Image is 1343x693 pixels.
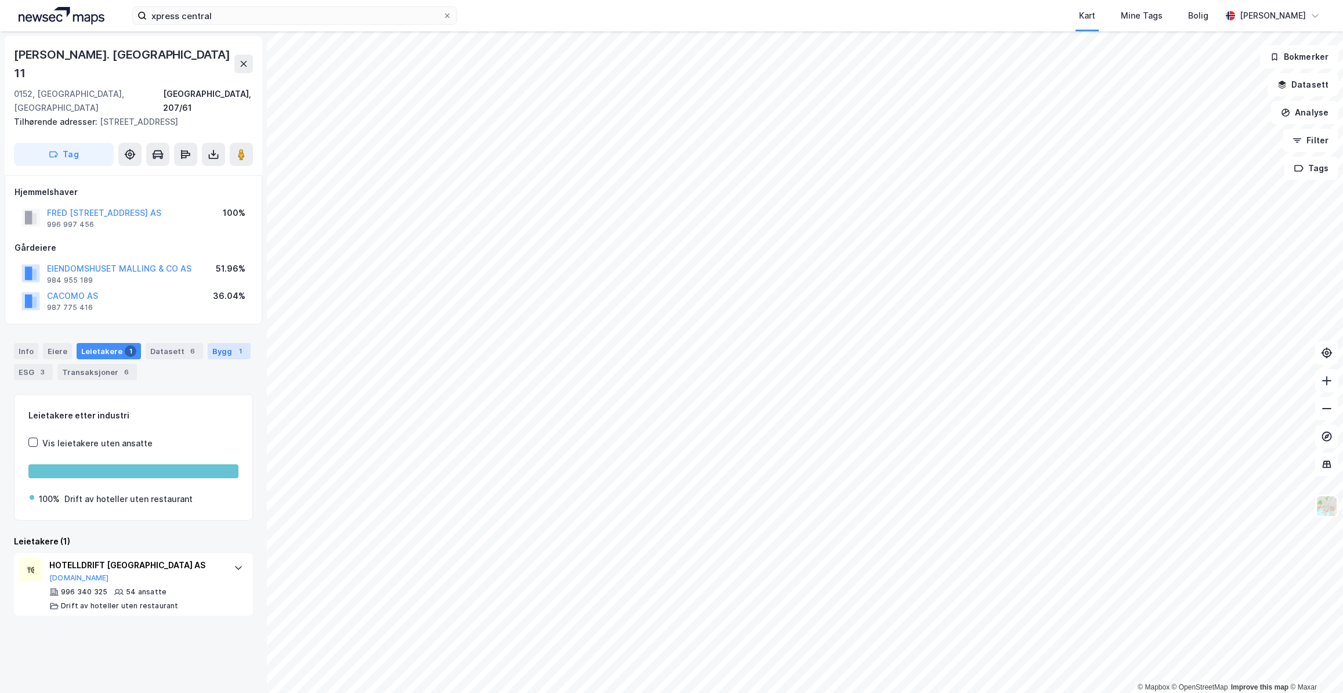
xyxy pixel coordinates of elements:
div: 984 955 189 [47,276,93,285]
div: [PERSON_NAME] [1240,9,1306,23]
div: 100% [223,206,245,220]
img: Z [1316,495,1338,517]
div: [PERSON_NAME]. [GEOGRAPHIC_DATA] 11 [14,45,234,82]
iframe: Chat Widget [1285,637,1343,693]
button: Datasett [1268,73,1338,96]
div: Vis leietakere uten ansatte [42,436,153,450]
div: Leietakere [77,343,141,359]
div: 996 997 456 [47,220,94,229]
button: Bokmerker [1260,45,1338,68]
div: ESG [14,364,53,380]
div: Bygg [208,343,251,359]
div: 6 [187,345,198,357]
button: Filter [1283,129,1338,152]
div: Drift av hoteller uten restaurant [64,492,193,506]
img: logo.a4113a55bc3d86da70a041830d287a7e.svg [19,7,104,24]
div: Bolig [1188,9,1208,23]
a: OpenStreetMap [1172,683,1228,691]
span: Tilhørende adresser: [14,117,100,127]
button: [DOMAIN_NAME] [49,573,109,583]
div: 36.04% [213,289,245,303]
div: 100% [39,492,60,506]
div: Datasett [146,343,203,359]
div: Eiere [43,343,72,359]
div: Drift av hoteller uten restaurant [61,601,179,611]
div: 0152, [GEOGRAPHIC_DATA], [GEOGRAPHIC_DATA] [14,87,163,115]
div: 996 340 325 [61,587,107,597]
div: Transaksjoner [57,364,137,380]
div: Kart [1079,9,1095,23]
div: 3 [37,366,48,378]
div: 51.96% [216,262,245,276]
button: Tag [14,143,114,166]
div: 1 [125,345,136,357]
div: Leietakere (1) [14,535,253,548]
div: HOTELLDRIFT [GEOGRAPHIC_DATA] AS [49,558,222,572]
div: Mine Tags [1121,9,1163,23]
div: Gårdeiere [15,241,252,255]
div: Info [14,343,38,359]
button: Tags [1284,157,1338,180]
div: 987 775 416 [47,303,93,312]
div: [GEOGRAPHIC_DATA], 207/61 [163,87,253,115]
a: Mapbox [1138,683,1170,691]
div: Leietakere etter industri [28,409,238,423]
button: Analyse [1271,101,1338,124]
a: Improve this map [1231,683,1288,691]
div: 1 [234,345,246,357]
input: Søk på adresse, matrikkel, gårdeiere, leietakere eller personer [147,7,443,24]
div: Hjemmelshaver [15,185,252,199]
div: [STREET_ADDRESS] [14,115,244,129]
div: 6 [121,366,132,378]
div: 54 ansatte [126,587,166,597]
